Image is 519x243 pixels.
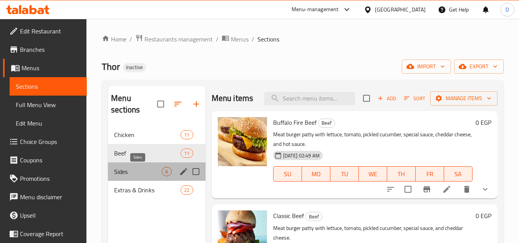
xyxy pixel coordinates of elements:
nav: Menu sections [108,122,205,202]
span: Menus [231,35,249,44]
span: SU [277,169,299,180]
span: D [506,5,509,14]
span: SA [447,169,469,180]
span: Beef [318,119,335,127]
span: Sort [404,94,425,103]
span: WE [362,169,384,180]
a: Coverage Report [3,225,87,243]
a: Edit Restaurant [3,22,87,40]
div: Menu-management [292,5,339,14]
button: SA [444,166,473,182]
div: Chicken11 [108,126,205,144]
button: Sort [402,93,427,104]
a: Home [102,35,126,44]
span: Promotions [20,174,81,183]
div: Extras & Drinks22 [108,181,205,199]
span: Edit Menu [16,119,81,128]
span: Menu disclaimer [20,192,81,202]
a: Restaurants management [135,34,213,44]
span: 11 [181,150,192,157]
button: SU [273,166,302,182]
span: Beef [114,149,181,158]
span: Thor [102,58,120,75]
button: sort-choices [381,180,400,198]
span: 11 [181,131,192,139]
nav: breadcrumb [102,34,504,44]
div: Beef11 [108,144,205,162]
span: 22 [181,187,192,194]
span: TH [390,169,413,180]
a: Menus [3,59,87,77]
button: export [454,60,504,74]
span: Branches [20,45,81,54]
a: Menu disclaimer [3,188,87,206]
span: Full Menu View [16,100,81,109]
p: Meat burger patty with lettuce, tomato, pickled cucumber, special sauce, cheddar cheese, and hot ... [273,130,473,149]
button: edit [178,166,189,177]
span: Sections [16,82,81,91]
a: Edit Menu [10,114,87,132]
div: Beef [318,119,335,128]
div: items [181,149,193,158]
button: MO [302,166,330,182]
li: / [216,35,219,44]
p: Meat burger patty with lettuce, tomato, pickled cucumber, special sauce, and cheddar cheese. [273,223,473,243]
h6: 0 EGP [476,210,491,221]
button: show more [476,180,494,198]
div: [GEOGRAPHIC_DATA] [375,5,426,14]
input: search [264,92,355,105]
span: Coverage Report [20,229,81,238]
svg: Show Choices [481,185,490,194]
div: Sides6edit [108,162,205,181]
div: Beef [305,212,322,221]
span: TU [333,169,356,180]
span: Manage items [436,94,491,103]
span: Edit Restaurant [20,26,81,36]
span: Restaurants management [144,35,213,44]
a: Coupons [3,151,87,169]
span: Coupons [20,155,81,165]
span: Select all sections [153,96,169,112]
span: MO [305,169,327,180]
button: Manage items [430,91,497,106]
span: Extras & Drinks [114,185,181,195]
button: TU [330,166,359,182]
div: items [181,130,193,139]
span: Sort items [399,93,430,104]
span: [DATE] 02:49 AM [280,152,323,159]
span: Add item [375,93,399,104]
a: Promotions [3,169,87,188]
h6: 0 EGP [476,117,491,128]
span: Sections [257,35,279,44]
span: Select section [358,90,375,106]
a: Full Menu View [10,96,87,114]
span: Choice Groups [20,137,81,146]
button: Add section [187,95,206,113]
button: Add [375,93,399,104]
span: Upsell [20,211,81,220]
li: / [129,35,132,44]
span: Select to update [400,181,416,197]
span: FR [419,169,441,180]
h2: Menu items [212,93,254,104]
span: Sides [114,167,162,176]
button: import [402,60,451,74]
a: Upsell [3,206,87,225]
button: WE [359,166,387,182]
span: Add [376,94,397,103]
a: Choice Groups [3,132,87,151]
a: Edit menu item [442,185,451,194]
div: items [181,185,193,195]
span: Chicken [114,130,181,139]
span: export [460,62,497,71]
a: Branches [3,40,87,59]
span: Sort sections [169,95,187,113]
a: Menus [222,34,249,44]
span: Buffalo Fire Beef [273,117,317,128]
button: FR [416,166,444,182]
li: / [252,35,254,44]
span: Beef [306,212,322,221]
